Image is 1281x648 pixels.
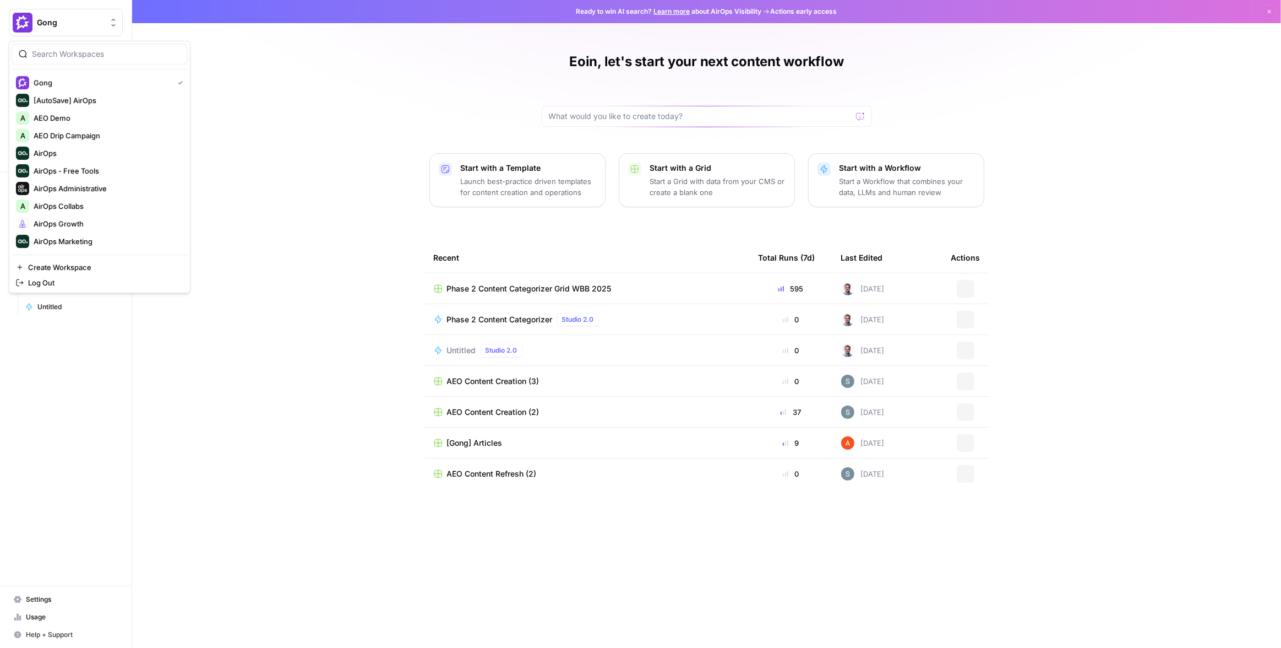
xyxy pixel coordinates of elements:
span: Gong [34,77,169,88]
div: 595 [759,283,824,294]
img: [AutoSave] AirOps Logo [16,94,29,107]
span: [AutoSave] AirOps [34,95,179,106]
div: [DATE] [841,344,885,357]
img: w7f6q2jfcebns90hntjxsl93h3td [841,406,854,419]
input: Search Workspaces [32,48,181,60]
span: AirOps - Free Tools [34,165,179,176]
div: Last Edited [841,242,883,273]
img: bf076u973kud3p63l3g8gndu11n6 [841,313,854,326]
div: [DATE] [841,467,885,480]
img: w7f6q2jfcebns90hntjxsl93h3td [841,375,854,388]
div: [DATE] [841,406,885,419]
div: [DATE] [841,436,885,450]
div: Recent [434,242,741,273]
div: 0 [759,468,824,479]
a: Usage [9,608,123,626]
span: Settings [26,595,118,604]
span: Actions early access [771,7,837,17]
span: Gong [37,17,103,28]
img: bf076u973kud3p63l3g8gndu11n6 [841,344,854,357]
span: Phase 2 Content Categorizer [447,314,553,325]
div: [DATE] [841,282,885,295]
img: w7f6q2jfcebns90hntjxsl93h3td [841,467,854,480]
p: Start with a Template [461,163,596,174]
button: Start with a GridStart a Grid with data from your CMS or create a blank one [619,153,795,207]
a: AEO Content Creation (3) [434,376,741,387]
p: Start a Workflow that combines your data, LLMs and human review [840,176,975,198]
a: AEO Content Creation (2) [434,407,741,418]
div: Actions [951,242,980,273]
span: AirOps Marketing [34,236,179,247]
span: AEO Demo [34,112,179,123]
span: Studio 2.0 [486,345,517,355]
div: 0 [759,314,824,325]
img: AirOps Marketing Logo [16,235,29,248]
span: AEO Content Creation (3) [447,376,539,387]
span: AirOps Growth [34,218,179,229]
a: [Gong] Articles [434,438,741,449]
div: [DATE] [841,313,885,326]
h1: Eoin, let's start your next content workflow [569,53,843,71]
div: 0 [759,345,824,356]
span: AirOps [34,148,179,159]
span: AEO Content Refresh (2) [447,468,537,479]
span: Create Workspace [28,262,179,273]
a: Settings [9,591,123,608]
span: [Gong] Articles [447,438,503,449]
img: Gong Logo [16,76,29,89]
div: [DATE] [841,375,885,388]
span: AirOps Collabs [34,201,179,212]
button: Workspace: Gong [9,9,123,36]
span: AEO Content Creation (2) [447,407,539,418]
a: AEO Content Refresh (2) [434,468,741,479]
p: Start a Grid with data from your CMS or create a blank one [650,176,786,198]
span: Usage [26,612,118,622]
span: A [20,112,25,123]
a: Untitled [20,298,123,316]
img: Gong Logo [13,13,32,33]
span: Log Out [28,277,179,288]
div: 9 [759,438,824,449]
p: Start with a Workflow [840,163,975,174]
span: A [20,201,25,212]
a: Log Out [12,275,188,290]
button: Start with a TemplateLaunch best-practice driven templates for content creation and operations [429,153,606,207]
a: Phase 2 Content Categorizer Grid WBB 2025 [434,283,741,294]
div: 37 [759,407,824,418]
span: Phase 2 Content Categorizer Grid WBB 2025 [447,283,612,294]
span: Untitled [37,302,118,312]
img: bf076u973kud3p63l3g8gndu11n6 [841,282,854,295]
a: Phase 2 Content CategorizerStudio 2.0 [434,313,741,326]
span: Studio 2.0 [562,315,594,325]
input: What would you like to create today? [549,111,852,122]
img: AirOps Growth Logo [16,217,29,230]
button: Start with a WorkflowStart a Workflow that combines your data, LLMs and human review [808,153,984,207]
p: Launch best-practice driven templates for content creation and operations [461,176,596,198]
button: Help + Support [9,626,123,644]
span: Ready to win AI search? about AirOps Visibility [576,7,762,17]
div: Total Runs (7d) [759,242,815,273]
span: A [20,130,25,141]
img: AirOps Logo [16,147,29,160]
a: UntitledStudio 2.0 [434,344,741,357]
a: Learn more [654,7,690,15]
img: AirOps - Free Tools Logo [16,164,29,177]
span: AirOps Administrative [34,183,179,194]
img: cje7zb9ux0f2nqyv5qqgv3u0jxek [841,436,854,450]
div: Workspace: Gong [9,41,190,293]
p: Start with a Grid [650,163,786,174]
a: Create Workspace [12,260,188,275]
span: Untitled [447,345,476,356]
div: 0 [759,376,824,387]
span: AEO Drip Campaign [34,130,179,141]
img: AirOps Administrative Logo [16,182,29,195]
span: Help + Support [26,630,118,640]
